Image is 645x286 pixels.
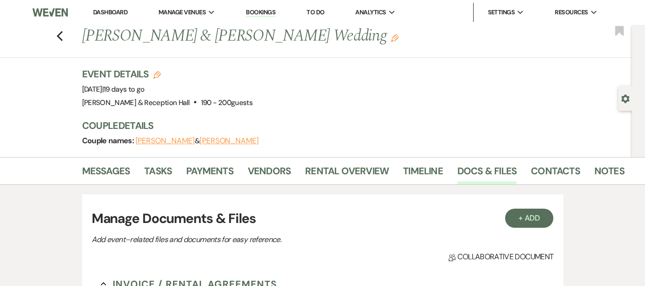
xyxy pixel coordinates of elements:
a: Bookings [246,8,275,17]
a: Payments [186,163,233,184]
span: Resources [555,8,588,17]
span: Couple names: [82,136,136,146]
a: Notes [594,163,624,184]
span: [PERSON_NAME] & Reception Hall [82,98,190,107]
span: | [102,85,145,94]
img: Weven Logo [32,2,68,22]
h1: [PERSON_NAME] & [PERSON_NAME] Wedding [82,25,510,48]
button: Open lead details [621,94,630,103]
span: [DATE] [82,85,145,94]
a: Rental Overview [305,163,389,184]
a: Messages [82,163,130,184]
span: & [136,136,259,146]
h3: Manage Documents & Files [92,209,554,229]
span: Collaborative document [448,251,553,263]
p: Add event–related files and documents for easy reference. [92,233,426,246]
span: 190 - 200 guests [201,98,253,107]
a: Tasks [144,163,172,184]
button: [PERSON_NAME] [136,137,195,145]
a: Vendors [248,163,291,184]
h3: Event Details [82,67,253,81]
button: + Add [505,209,554,228]
button: Edit [391,33,399,42]
span: Manage Venues [159,8,206,17]
a: To Do [307,8,324,16]
a: Docs & Files [457,163,517,184]
span: Analytics [355,8,386,17]
a: Contacts [531,163,580,184]
span: 19 days to go [104,85,145,94]
a: Dashboard [93,8,127,16]
h3: Couple Details [82,119,617,132]
a: Timeline [403,163,443,184]
button: [PERSON_NAME] [200,137,259,145]
span: Settings [488,8,515,17]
